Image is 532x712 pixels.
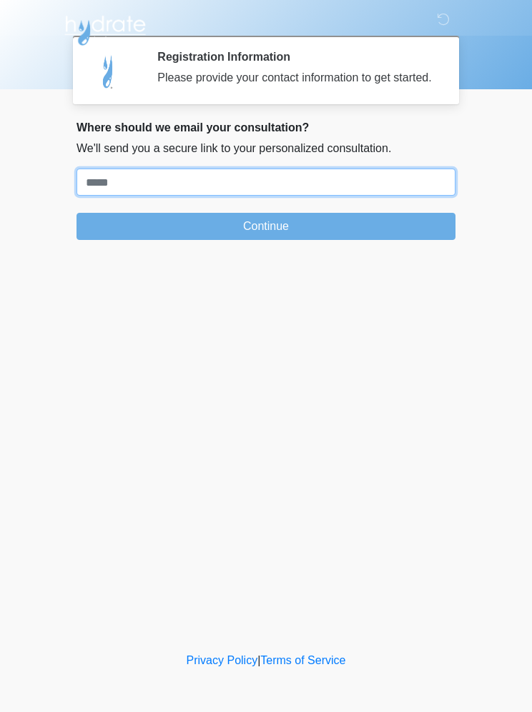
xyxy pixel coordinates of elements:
[77,121,455,134] h2: Where should we email your consultation?
[77,213,455,240] button: Continue
[187,654,258,666] a: Privacy Policy
[260,654,345,666] a: Terms of Service
[77,140,455,157] p: We'll send you a secure link to your personalized consultation.
[157,69,434,86] div: Please provide your contact information to get started.
[257,654,260,666] a: |
[87,50,130,93] img: Agent Avatar
[62,11,148,46] img: Hydrate IV Bar - Flagstaff Logo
